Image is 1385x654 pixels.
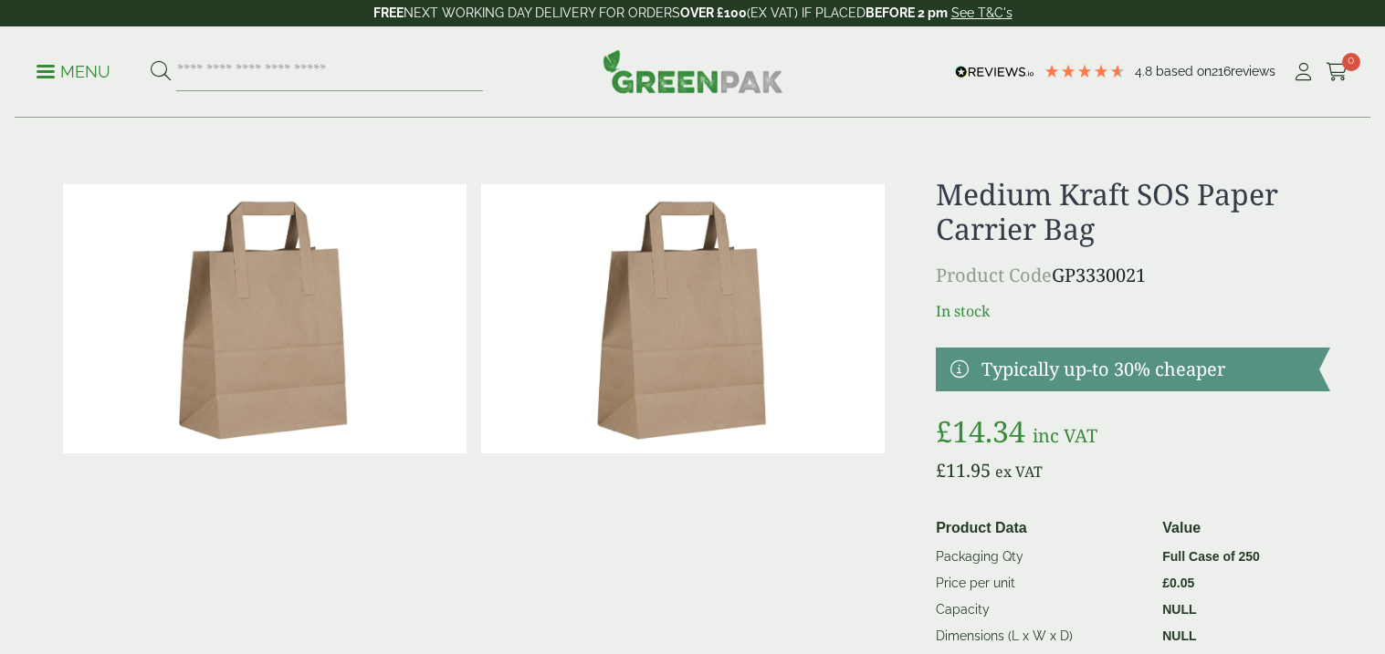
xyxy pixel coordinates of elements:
[936,411,1025,451] bdi: 14.34
[1044,63,1126,79] div: 4.79 Stars
[936,458,991,483] bdi: 11.95
[1326,63,1348,81] i: Cart
[1162,549,1260,564] strong: Full Case of 250
[951,5,1013,20] a: See T&C's
[929,597,1155,623] td: Capacity
[1162,602,1196,617] strong: NULL
[1135,64,1156,78] span: 4.8
[37,61,110,79] a: Menu
[1162,628,1196,643] strong: NULL
[929,570,1155,597] td: Price per unit
[866,5,948,20] strong: BEFORE 2 pm
[929,543,1155,570] td: Packaging Qty
[936,458,946,483] span: £
[1342,53,1360,71] span: 0
[373,5,404,20] strong: FREE
[936,263,1052,287] span: Product Code
[1212,64,1231,78] span: 216
[936,300,1329,322] p: In stock
[929,623,1155,649] td: Dimensions (L x W x D)
[37,61,110,83] p: Menu
[1292,63,1315,81] i: My Account
[1231,64,1275,78] span: reviews
[603,49,783,93] img: GreenPak Supplies
[63,184,467,453] img: Medium Kraft SOS Paper Carrier Bag 0
[1155,514,1322,544] th: Value
[1326,58,1348,86] a: 0
[481,184,885,453] img: Medium Kraft SOS Paper Carrier Bag Full Case 0
[936,262,1329,289] p: GP3330021
[936,177,1329,247] h1: Medium Kraft SOS Paper Carrier Bag
[1033,423,1097,448] span: inc VAT
[995,462,1043,482] span: ex VAT
[1162,576,1194,590] bdi: 0.05
[1156,64,1212,78] span: Based on
[936,411,952,451] span: £
[1162,576,1170,590] span: £
[929,514,1155,544] th: Product Data
[955,66,1034,78] img: REVIEWS.io
[680,5,747,20] strong: OVER £100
